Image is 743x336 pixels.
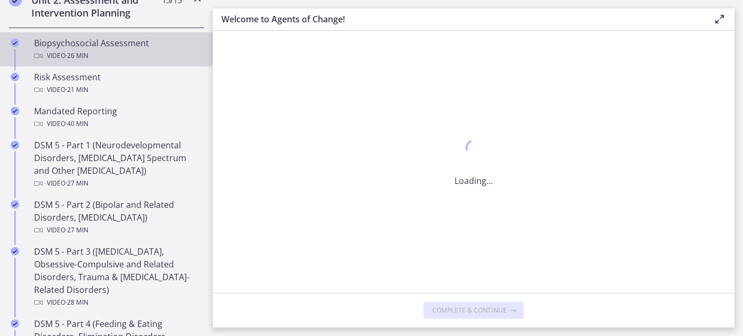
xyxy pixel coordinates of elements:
[11,141,19,149] i: Completed
[34,37,200,62] div: Biopsychosocial Assessment
[11,320,19,328] i: Completed
[11,39,19,47] i: Completed
[455,137,493,162] div: 1
[34,139,200,190] div: DSM 5 - Part 1 (Neurodevelopmental Disorders, [MEDICAL_DATA] Spectrum and Other [MEDICAL_DATA])
[34,245,200,309] div: DSM 5 - Part 3 ([MEDICAL_DATA], Obsessive-Compulsive and Related Disorders, Trauma & [MEDICAL_DAT...
[65,224,88,237] span: · 27 min
[432,306,507,315] span: Complete & continue
[221,13,696,26] h3: Welcome to Agents of Change!
[34,177,200,190] div: Video
[11,73,19,81] i: Completed
[11,107,19,115] i: Completed
[65,177,88,190] span: · 27 min
[11,200,19,209] i: Completed
[34,117,200,130] div: Video
[34,49,200,62] div: Video
[65,83,88,96] span: · 21 min
[34,105,200,130] div: Mandated Reporting
[34,71,200,96] div: Risk Assessment
[65,49,88,62] span: · 26 min
[34,296,200,309] div: Video
[65,117,88,130] span: · 40 min
[65,296,88,309] span: · 28 min
[34,83,200,96] div: Video
[424,302,524,319] button: Complete & continue
[34,224,200,237] div: Video
[11,247,19,256] i: Completed
[455,174,493,187] p: Loading...
[34,198,200,237] div: DSM 5 - Part 2 (Bipolar and Related Disorders, [MEDICAL_DATA])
